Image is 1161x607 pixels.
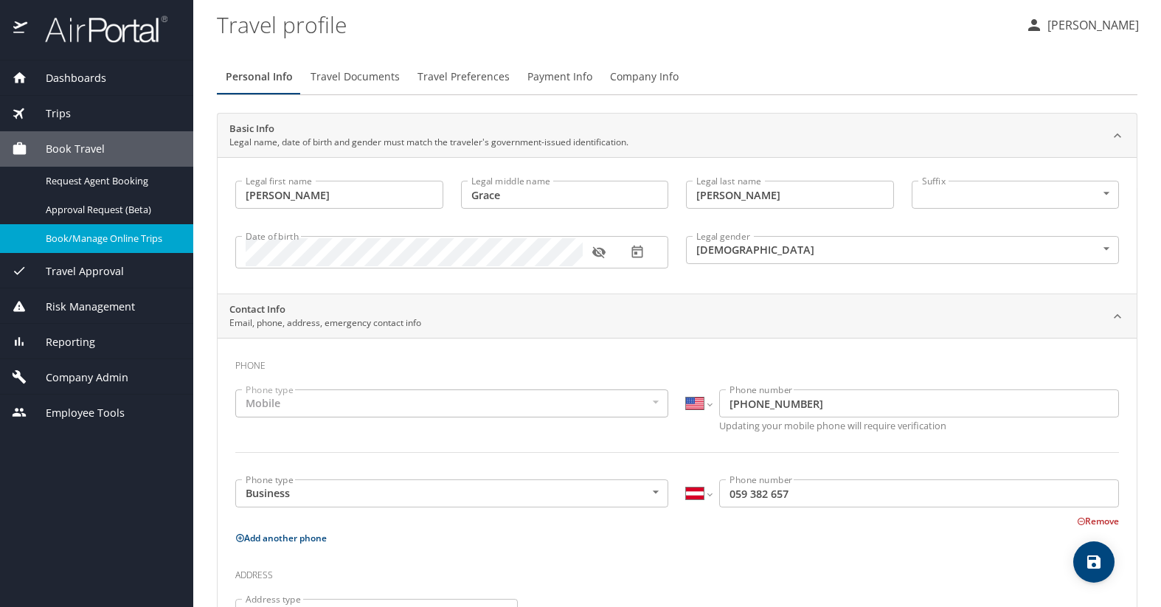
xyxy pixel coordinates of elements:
span: Trips [27,105,71,122]
button: Remove [1077,515,1119,527]
img: icon-airportal.png [13,15,29,44]
span: Travel Preferences [417,68,510,86]
h2: Contact Info [229,302,421,317]
span: Dashboards [27,70,106,86]
span: Travel Documents [311,68,400,86]
span: Personal Info [226,68,293,86]
span: Reporting [27,334,95,350]
span: Request Agent Booking [46,174,176,188]
img: airportal-logo.png [29,15,167,44]
span: Approval Request (Beta) [46,203,176,217]
div: [DEMOGRAPHIC_DATA] [686,236,1119,264]
div: ​ [912,181,1120,209]
button: [PERSON_NAME] [1019,12,1145,38]
div: Basic InfoLegal name, date of birth and gender must match the traveler's government-issued identi... [218,157,1137,294]
span: Employee Tools [27,405,125,421]
div: Business [235,479,668,507]
span: Book Travel [27,141,105,157]
span: Travel Approval [27,263,124,280]
span: Risk Management [27,299,135,315]
p: Legal name, date of birth and gender must match the traveler's government-issued identification. [229,136,628,149]
p: Updating your mobile phone will require verification [719,421,1119,431]
button: Add another phone [235,532,327,544]
h3: Address [235,559,1119,584]
span: Book/Manage Online Trips [46,232,176,246]
div: Contact InfoEmail, phone, address, emergency contact info [218,294,1137,339]
div: Basic InfoLegal name, date of birth and gender must match the traveler's government-issued identi... [218,114,1137,158]
h3: Phone [235,350,1119,375]
div: Mobile [235,389,668,417]
span: Company Admin [27,370,128,386]
h1: Travel profile [217,1,1013,47]
div: Profile [217,59,1137,94]
p: Email, phone, address, emergency contact info [229,316,421,330]
h2: Basic Info [229,122,628,136]
span: Payment Info [527,68,592,86]
button: save [1073,541,1115,583]
span: Company Info [610,68,679,86]
p: [PERSON_NAME] [1043,16,1139,34]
